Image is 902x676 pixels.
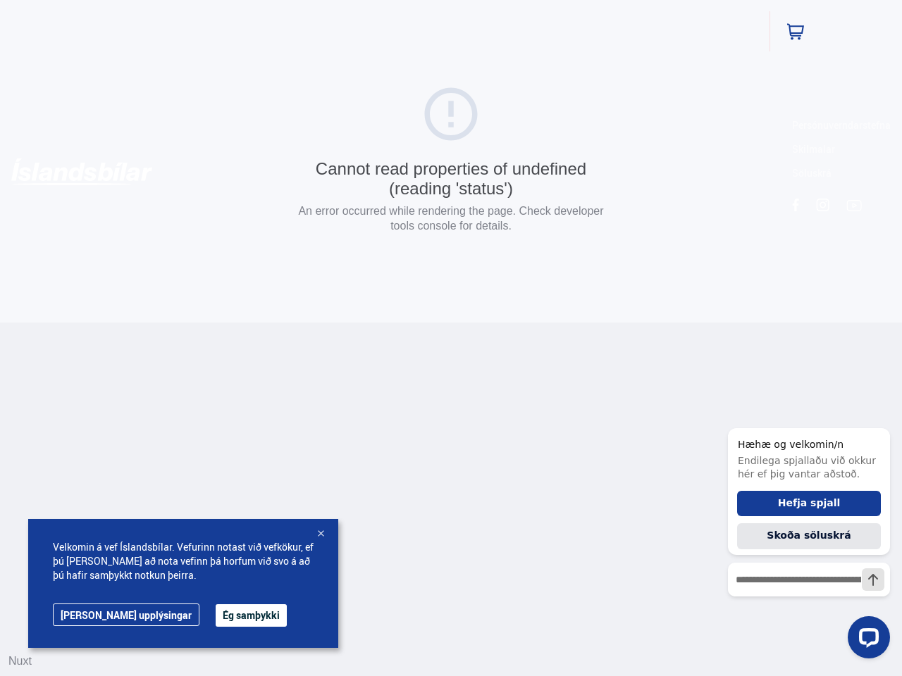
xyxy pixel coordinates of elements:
span: Velkomin á vef Íslandsbílar. Vefurinn notast við vefkökur, ef þú [PERSON_NAME] að nota vefinn þá ... [53,540,314,582]
button: Ég samþykki [216,604,287,627]
a: [PERSON_NAME] upplýsingar [53,603,199,626]
a: Nuxt [8,655,32,667]
a: Persónuverndarstefna [792,118,891,132]
a: Skilmalar [792,142,835,156]
div: Cannot read properties of undefined (reading 'status') [292,159,610,198]
a: Söluskrá [792,166,832,180]
iframe: LiveChat chat widget [717,402,896,670]
p: An error occurred while rendering the page. Check developer tools console for details. [292,204,610,233]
